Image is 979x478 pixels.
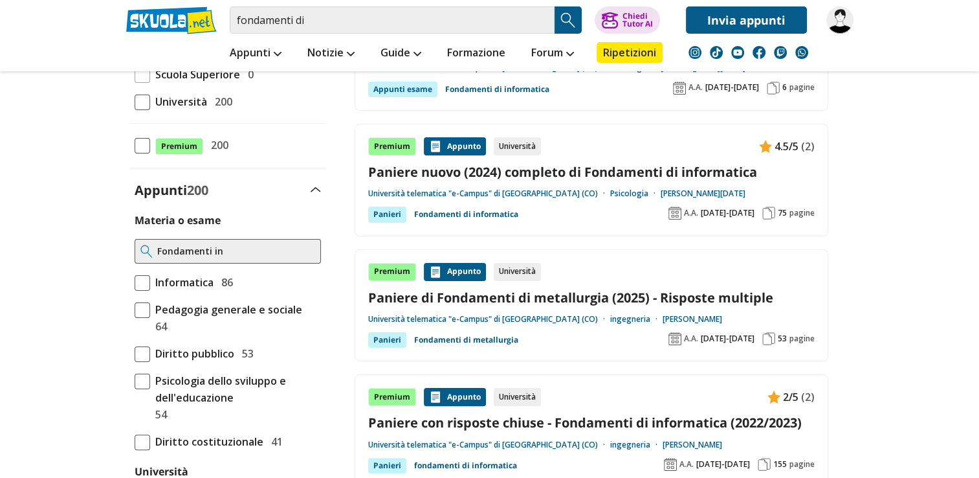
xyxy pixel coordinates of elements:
div: Università [494,137,541,155]
button: ChiediTutor AI [595,6,660,34]
div: Appunti esame [368,82,437,97]
img: Appunti contenuto [429,266,442,279]
img: Anno accademico [668,207,681,220]
span: pagine [789,334,815,344]
img: twitch [774,46,787,59]
img: Anno accademico [673,82,686,95]
div: Premium [368,388,416,406]
div: Università [494,388,541,406]
a: Guide [377,42,424,65]
span: 53 [237,345,254,362]
div: Panieri [368,458,406,473]
span: [DATE]-[DATE] [696,459,750,470]
img: Cerca appunti, riassunti o versioni [558,10,578,30]
span: Università [150,93,207,110]
span: 200 [187,181,208,199]
a: Invia appunti [686,6,807,34]
label: Materia o esame [135,213,221,227]
span: 54 [150,406,167,423]
span: 75 [778,208,787,218]
div: Chiedi Tutor AI [622,12,652,28]
a: Università telematica "e-Campus" di [GEOGRAPHIC_DATA] (CO) [368,440,610,450]
div: Appunto [424,263,486,281]
a: [PERSON_NAME] [663,314,722,324]
img: Appunti contenuto [767,391,780,404]
a: Fondamenti di metallurgia [414,332,518,348]
span: 200 [210,93,232,110]
img: Pagine [767,82,780,95]
img: Pagine [762,207,775,220]
span: 2/5 [783,389,798,405]
span: A.A. [684,334,698,344]
img: sule04 [826,6,853,34]
img: Pagine [758,458,771,471]
span: Scuola Superiore [150,66,240,83]
a: Notizie [304,42,358,65]
img: Appunti contenuto [759,140,772,153]
div: Appunto [424,388,486,406]
span: A.A. [679,459,694,470]
img: Appunti contenuto [429,391,442,404]
a: fondamenti di informatica [414,458,517,473]
a: [PERSON_NAME][DATE] [661,188,745,199]
span: 41 [266,433,283,450]
a: Ripetizioni [597,42,663,63]
img: instagram [688,46,701,59]
span: Diritto pubblico [150,345,234,362]
span: Pedagogia generale e sociale [150,301,302,318]
img: Ricerca materia o esame [140,245,153,258]
a: Psicologia [610,188,661,199]
a: Paniere con risposte chiuse - Fondamenti di informatica (2022/2023) [368,414,815,431]
span: pagine [789,82,815,93]
img: Anno accademico [668,332,681,345]
img: Appunti contenuto [429,140,442,153]
input: Cerca appunti, riassunti o versioni [230,6,555,34]
a: Università telematica "e-Campus" di [GEOGRAPHIC_DATA] (CO) [368,188,610,199]
span: pagine [789,459,815,470]
div: Appunto [424,137,486,155]
a: Paniere di Fondamenti di metallurgia (2025) - Risposte multiple [368,289,815,306]
span: 86 [216,274,233,291]
span: (2) [801,389,815,405]
img: facebook [753,46,765,59]
a: Formazione [444,42,509,65]
img: Anno accademico [664,458,677,471]
span: Psicologia dello sviluppo e dell'educazione [150,372,321,406]
input: Ricerca materia o esame [157,245,314,258]
span: 200 [206,137,228,154]
span: pagine [789,208,815,218]
span: Diritto costituzionale [150,433,263,450]
span: (2) [801,138,815,155]
button: Search Button [555,6,582,34]
span: Premium [155,138,203,155]
div: Panieri [368,332,406,348]
a: Fondamenti di informatica [445,82,549,97]
a: ingegneria [610,440,663,450]
span: A.A. [684,208,698,218]
span: 53 [778,334,787,344]
a: ingegneria [610,314,663,324]
a: Appunti [226,42,285,65]
span: 4.5/5 [775,138,798,155]
span: Informatica [150,274,214,291]
img: youtube [731,46,744,59]
a: Forum [528,42,577,65]
a: [PERSON_NAME] [663,440,722,450]
a: Università telematica "e-Campus" di [GEOGRAPHIC_DATA] (CO) [368,314,610,324]
img: Pagine [762,332,775,345]
a: Fondamenti di informatica [414,207,518,222]
div: Università [494,263,541,281]
span: 0 [243,66,254,83]
div: Premium [368,137,416,155]
span: 64 [150,318,167,335]
img: Apri e chiudi sezione [311,187,321,192]
label: Appunti [135,181,208,199]
div: Panieri [368,207,406,222]
span: 155 [773,459,787,470]
span: 6 [782,82,787,93]
div: Premium [368,263,416,281]
span: [DATE]-[DATE] [701,334,754,344]
span: [DATE]-[DATE] [701,208,754,218]
span: [DATE]-[DATE] [705,82,759,93]
span: A.A. [688,82,703,93]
